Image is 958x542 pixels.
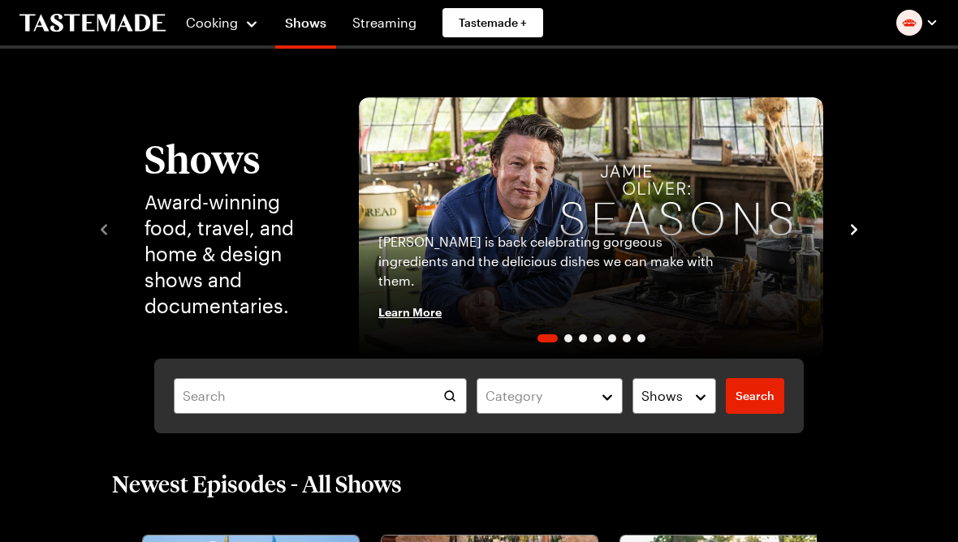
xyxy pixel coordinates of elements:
[275,3,336,49] a: Shows
[637,334,645,342] span: Go to slide 7
[736,388,775,404] span: Search
[608,334,616,342] span: Go to slide 5
[846,218,862,238] button: navigate to next item
[378,303,442,320] span: Learn More
[96,218,112,238] button: navigate to previous item
[726,378,784,414] a: filters
[564,334,572,342] span: Go to slide 2
[641,386,683,406] span: Shows
[537,334,558,342] span: Go to slide 1
[579,334,587,342] span: Go to slide 3
[359,97,823,359] img: Jamie Oliver: Seasons
[593,334,602,342] span: Go to slide 4
[632,378,716,414] button: Shows
[19,14,166,32] a: To Tastemade Home Page
[477,378,623,414] button: Category
[623,334,631,342] span: Go to slide 6
[185,3,259,42] button: Cooking
[485,386,589,406] div: Category
[145,137,326,179] h1: Shows
[174,378,467,414] input: Search
[896,10,922,36] img: Profile picture
[145,189,326,319] p: Award-winning food, travel, and home & design shows and documentaries.
[442,8,543,37] a: Tastemade +
[359,97,823,359] div: 1 / 7
[359,97,823,359] a: Jamie Oliver: Seasons[PERSON_NAME] is back celebrating gorgeous ingredients and the delicious dis...
[186,15,238,30] span: Cooking
[459,15,527,31] span: Tastemade +
[112,469,402,498] h2: Newest Episodes - All Shows
[896,10,939,36] button: Profile picture
[378,232,718,290] p: [PERSON_NAME] is back celebrating gorgeous ingredients and the delicious dishes we can make with ...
